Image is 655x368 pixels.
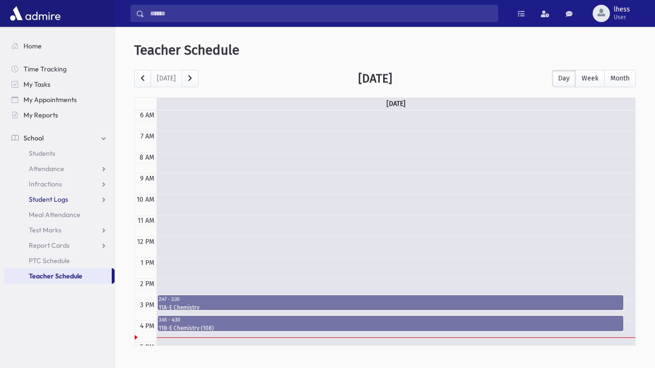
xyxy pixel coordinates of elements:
[139,258,156,268] div: 1 PM
[614,13,630,21] span: User
[4,38,115,54] a: Home
[4,92,115,107] a: My Appointments
[138,110,156,120] div: 6 AM
[144,5,498,22] input: Search
[134,70,151,87] button: prev
[4,207,115,222] a: Meal Attendance
[136,216,156,226] div: 11 AM
[29,180,62,188] span: Infractions
[23,111,58,119] span: My Reports
[159,324,623,331] div: 11B-E Chemistry (108)
[23,134,44,142] span: School
[4,268,112,284] a: Teacher Schedule
[23,65,67,73] span: Time Tracking
[385,98,408,110] a: [DATE]
[23,95,77,104] span: My Appointments
[134,42,239,58] span: Teacher Schedule
[4,222,115,238] a: Test Marks
[4,61,115,77] a: Time Tracking
[29,256,70,265] span: PTC Schedule
[23,80,50,89] span: My Tasks
[552,70,576,87] button: Day
[138,279,156,289] div: 2 PM
[135,195,156,205] div: 10 AM
[29,149,55,158] span: Students
[4,238,115,253] a: Report Cards
[4,161,115,176] a: Attendance
[138,152,156,162] div: 8 AM
[29,241,70,250] span: Report Cards
[29,195,68,204] span: Student Logs
[139,131,156,141] div: 7 AM
[138,300,156,310] div: 3 PM
[135,237,156,247] div: 12 PM
[4,192,115,207] a: Student Logs
[358,71,392,85] h2: [DATE]
[29,226,61,234] span: Test Marks
[138,173,156,184] div: 9 AM
[29,272,82,280] span: Teacher Schedule
[29,164,64,173] span: Attendance
[182,70,199,87] button: next
[159,296,623,303] div: 2:47 - 3:30
[8,4,63,23] img: AdmirePro
[4,146,115,161] a: Students
[29,210,81,219] span: Meal Attendance
[604,70,636,87] button: Month
[4,253,115,268] a: PTC Schedule
[138,342,156,352] div: 5 PM
[614,6,630,13] span: lhess
[159,304,623,310] div: 11A-E Chemistry
[159,317,623,324] div: 3:45 - 4:30
[4,176,115,192] a: Infractions
[575,70,605,87] button: Week
[151,70,182,87] button: [DATE]
[138,321,156,331] div: 4 PM
[4,77,115,92] a: My Tasks
[23,42,42,50] span: Home
[4,107,115,123] a: My Reports
[4,130,115,146] a: School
